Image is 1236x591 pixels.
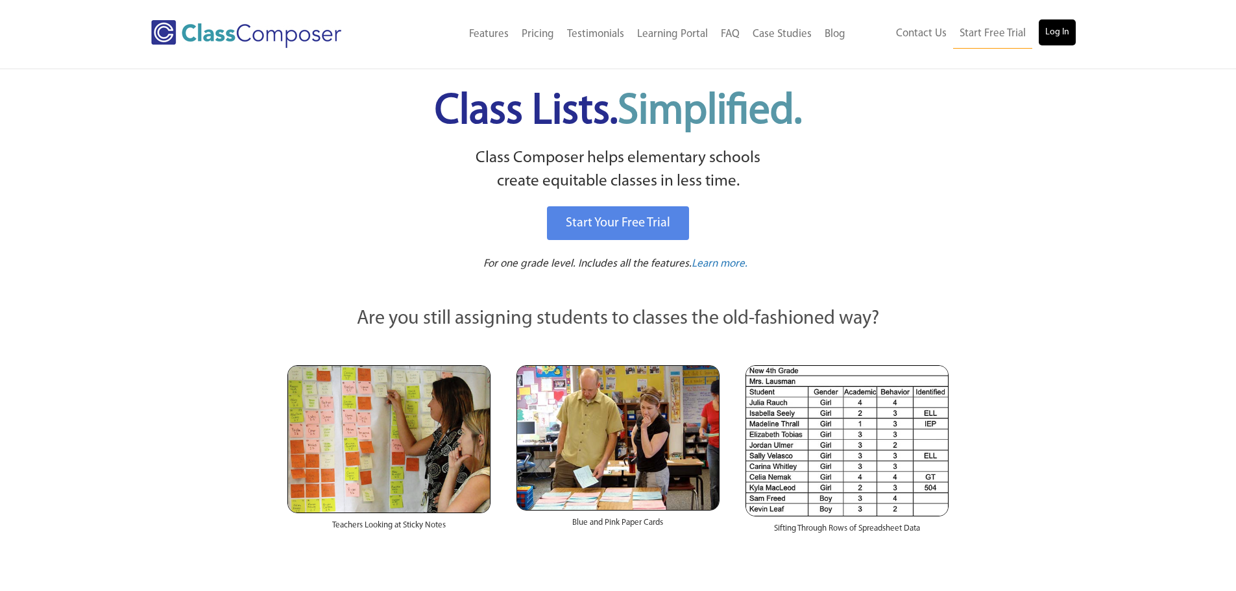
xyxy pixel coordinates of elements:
a: FAQ [714,20,746,49]
span: Simplified. [618,91,802,133]
span: For one grade level. Includes all the features. [483,258,692,269]
a: Pricing [515,20,561,49]
p: Are you still assigning students to classes the old-fashioned way? [287,305,949,333]
a: Case Studies [746,20,818,49]
a: Learn more. [692,256,747,272]
div: Teachers Looking at Sticky Notes [287,513,491,544]
span: Class Lists. [435,91,802,133]
span: Learn more. [692,258,747,269]
a: Start Your Free Trial [547,206,689,240]
img: Teachers Looking at Sticky Notes [287,365,491,513]
img: Spreadsheets [745,365,949,516]
a: Features [463,20,515,49]
a: Learning Portal [631,20,714,49]
a: Contact Us [890,19,953,48]
p: Class Composer helps elementary schools create equitable classes in less time. [285,147,951,194]
nav: Header Menu [394,20,852,49]
nav: Header Menu [852,19,1076,49]
a: Log In [1039,19,1076,45]
a: Blog [818,20,852,49]
span: Start Your Free Trial [566,217,670,230]
img: Blue and Pink Paper Cards [516,365,720,510]
div: Sifting Through Rows of Spreadsheet Data [745,516,949,548]
div: Blue and Pink Paper Cards [516,511,720,542]
a: Start Free Trial [953,19,1032,49]
a: Testimonials [561,20,631,49]
img: Class Composer [151,20,341,48]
